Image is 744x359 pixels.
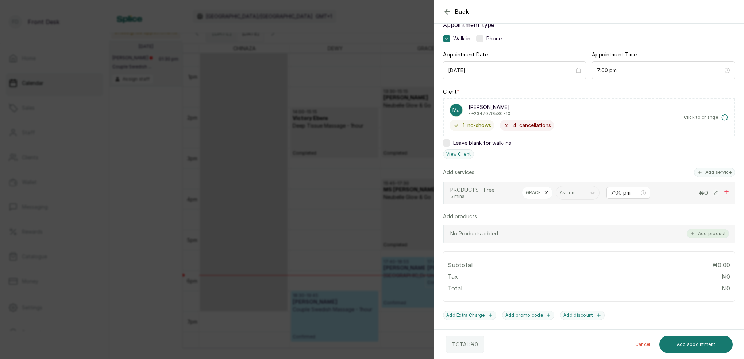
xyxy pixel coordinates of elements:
[452,341,478,348] p: TOTAL: ₦
[721,272,730,281] p: ₦
[475,341,478,347] span: 0
[713,261,730,269] p: ₦0.00
[455,7,469,16] span: Back
[443,88,459,95] label: Client
[452,106,460,114] p: MJ
[443,213,477,220] p: Add products
[597,66,723,74] input: Select time
[443,311,496,320] button: Add Extra Charge
[704,189,708,196] span: 0
[687,229,729,238] button: Add product
[448,284,462,293] p: Total
[450,194,516,199] p: 5 mins
[467,122,491,129] span: no-shows
[721,284,730,293] p: ₦
[659,336,733,353] button: Add appointment
[453,139,511,147] span: Leave blank for walk-ins
[443,329,455,336] label: Note
[469,111,510,117] p: • +234 7079530710
[486,35,502,42] span: Phone
[726,285,730,292] span: 0
[629,336,656,353] button: Cancel
[592,51,637,58] label: Appointment Time
[448,272,458,281] p: Tax
[726,273,730,280] span: 0
[443,7,469,16] button: Back
[611,189,639,197] input: Select time
[684,114,718,120] span: Click to change
[448,66,574,74] input: Select date
[526,190,541,196] p: GRACE
[453,35,470,42] span: Walk-in
[694,168,735,177] button: Add service
[513,122,516,129] span: 4
[469,104,510,111] p: [PERSON_NAME]
[443,51,488,58] label: Appointment Date
[450,230,498,237] p: No Products added
[443,149,474,159] button: View Client
[519,122,551,129] span: cancellations
[450,186,516,194] p: PRODUCTS - Free
[463,122,464,129] span: 1
[443,169,474,176] p: Add services
[443,20,735,29] label: Appointment type
[502,311,554,320] button: Add promo code
[699,188,708,197] p: ₦
[560,311,605,320] button: Add discount
[448,261,473,269] p: Subtotal
[684,114,729,121] button: Click to change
